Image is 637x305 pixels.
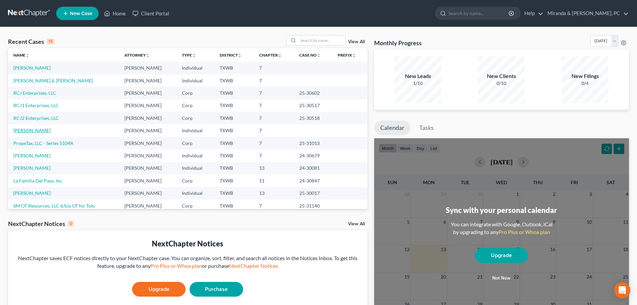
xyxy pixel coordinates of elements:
td: Corp [177,99,214,112]
td: TXWB [214,112,254,124]
a: Attorneyunfold_more [124,53,150,58]
td: 25-30017 [294,187,332,200]
td: Individual [177,149,214,162]
a: RCJ2 Enterprises, LLC [13,115,59,121]
td: 25-30518 [294,112,332,124]
td: 25-31140 [294,200,332,212]
td: [PERSON_NAME] [119,124,177,137]
a: [PERSON_NAME] [13,65,50,71]
a: Calendar [374,121,410,135]
a: RCJ Enterprises, LLC [13,90,56,96]
td: 25-31013 [294,137,332,149]
a: Miranda & [PERSON_NAME], PC [544,7,629,19]
td: TXWB [214,124,254,137]
td: 7 [254,137,294,149]
i: unfold_more [352,54,356,58]
span: New Case [70,11,92,16]
a: [PERSON_NAME] [13,165,50,171]
a: Tasks [413,121,440,135]
td: 25-30517 [294,99,332,112]
td: Individual [177,124,214,137]
td: [PERSON_NAME] [119,99,177,112]
a: View All [348,222,365,226]
td: Corp [177,137,214,149]
div: NextChapter saves ECF notices directly to your NextChapter case. You can organize, sort, filter, ... [13,254,362,270]
a: Typeunfold_more [182,53,196,58]
i: unfold_more [238,54,242,58]
td: 11 [254,174,294,187]
h3: Monthly Progress [374,39,422,47]
td: Individual [177,187,214,200]
div: New Leads [395,72,441,80]
td: TXWB [214,174,254,187]
a: Chapterunfold_more [259,53,282,58]
div: New Filings [562,72,609,80]
div: You can integrate with Google, Outlook, iCal by upgrading to any [448,221,555,236]
td: [PERSON_NAME] [119,200,177,212]
td: Corp [177,200,214,212]
td: Corp [177,174,214,187]
div: Sync with your personal calendar [446,205,557,215]
div: 0 [68,221,74,227]
td: 7 [254,112,294,124]
a: Purchase [190,282,243,297]
a: La Familia Del Paso, Inc. [13,178,63,183]
a: Prefixunfold_more [338,53,356,58]
a: Upgrade [132,282,186,297]
i: unfold_more [317,54,321,58]
td: 7 [254,62,294,74]
td: [PERSON_NAME] [119,74,177,87]
td: TXWB [214,162,254,174]
i: unfold_more [192,54,196,58]
div: 1/10 [395,80,441,87]
td: 7 [254,99,294,112]
i: unfold_more [278,54,282,58]
div: Open Intercom Messenger [614,282,630,298]
a: NextChapter Notices [229,262,278,269]
a: Pro Plus or Whoa plan [499,229,550,235]
td: 7 [254,74,294,87]
td: 24-30081 [294,162,332,174]
td: Individual [177,74,214,87]
td: [PERSON_NAME] [119,87,177,99]
td: Corp [177,112,214,124]
a: Districtunfold_more [220,53,242,58]
td: 24-30679 [294,149,332,162]
a: Home [101,7,129,19]
div: 15 [47,39,55,45]
input: Search by name... [448,7,510,19]
div: Recent Cases [8,37,55,46]
td: TXWB [214,99,254,112]
a: [PERSON_NAME] [13,153,50,158]
a: View All [348,40,365,44]
td: [PERSON_NAME] [119,62,177,74]
td: [PERSON_NAME] [119,187,177,200]
td: [PERSON_NAME] [119,174,177,187]
td: [PERSON_NAME] [119,112,177,124]
i: unfold_more [146,54,150,58]
a: PropeTax, LLC - Series 5104A [13,140,74,146]
input: Search by name... [298,35,345,45]
td: Corp [177,87,214,99]
a: Upgrade [475,248,528,263]
td: TXWB [214,62,254,74]
a: RCJ1 Enterprises, LLC [13,102,59,108]
td: 7 [254,149,294,162]
td: [PERSON_NAME] [119,137,177,149]
a: SM OT Resources, LLC d/b/a OT for Tots [13,203,95,209]
td: 7 [254,124,294,137]
a: Help [521,7,543,19]
div: New Clients [478,72,525,80]
a: [PERSON_NAME] [13,128,50,133]
div: 0/10 [478,80,525,87]
td: 24-30847 [294,174,332,187]
td: TXWB [214,149,254,162]
div: NextChapter Notices [8,220,74,228]
td: TXWB [214,187,254,200]
td: 7 [254,87,294,99]
a: Nameunfold_more [13,53,29,58]
a: [PERSON_NAME] [13,190,50,196]
td: TXWB [214,137,254,149]
td: 25-30602 [294,87,332,99]
td: TXWB [214,200,254,212]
